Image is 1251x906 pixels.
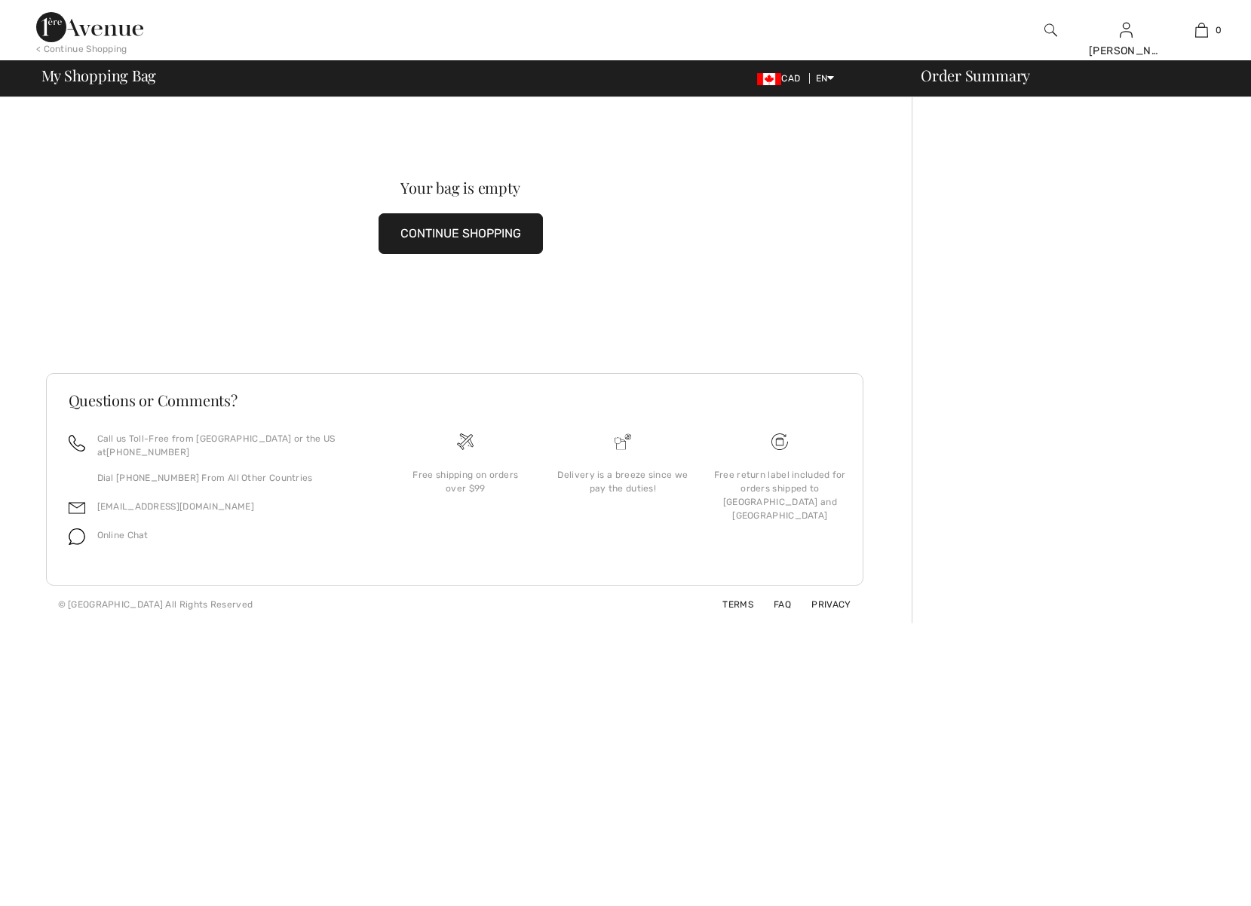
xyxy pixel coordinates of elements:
img: My Bag [1195,21,1208,39]
span: 0 [1216,23,1222,37]
img: call [69,435,85,451]
img: Canadian Dollar [757,73,781,85]
div: Your bag is empty [87,180,834,195]
div: Free shipping on orders over $99 [399,468,532,495]
span: My Shopping Bag [41,68,157,83]
span: Online Chat [97,530,149,540]
a: Terms [704,599,753,610]
div: Delivery is a breeze since we pay the duties! [557,468,689,495]
div: Free return label included for orders shipped to [GEOGRAPHIC_DATA] and [GEOGRAPHIC_DATA] [713,468,846,522]
h3: Questions or Comments? [69,393,841,408]
a: [EMAIL_ADDRESS][DOMAIN_NAME] [97,501,254,512]
img: search the website [1044,21,1057,39]
img: Free shipping on orders over $99 [457,433,474,450]
img: My Info [1120,21,1133,39]
a: [PHONE_NUMBER] [106,447,189,458]
a: 0 [1164,21,1238,39]
div: [PERSON_NAME] [1089,43,1163,59]
a: Privacy [793,599,851,610]
img: Delivery is a breeze since we pay the duties! [615,433,631,450]
button: CONTINUE SHOPPING [379,213,543,254]
img: 1ère Avenue [36,12,143,42]
div: © [GEOGRAPHIC_DATA] All Rights Reserved [58,598,253,611]
a: Sign In [1120,23,1133,37]
div: < Continue Shopping [36,42,127,56]
a: FAQ [756,599,791,610]
img: Free shipping on orders over $99 [771,433,788,450]
p: Call us Toll-Free from [GEOGRAPHIC_DATA] or the US at [97,432,369,459]
div: Order Summary [903,68,1242,83]
p: Dial [PHONE_NUMBER] From All Other Countries [97,471,369,485]
img: chat [69,528,85,545]
img: email [69,500,85,516]
span: CAD [757,73,806,84]
span: EN [816,73,835,84]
